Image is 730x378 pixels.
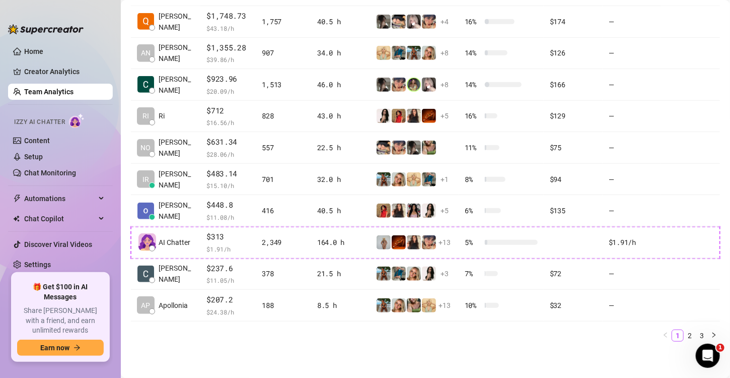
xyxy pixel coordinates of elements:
span: 16 % [465,110,481,121]
img: Birdie [407,15,421,29]
img: Libby [377,267,391,281]
iframe: Intercom live chat [696,344,720,368]
span: $ 16.56 /h [206,117,250,128]
img: daiisyjane [407,141,421,155]
a: Creator Analytics [24,64,105,80]
img: Cara [392,172,406,186]
span: $712 [206,105,250,117]
span: Chat Copilot [24,211,96,227]
span: $313 [206,231,250,243]
img: Cara [392,298,406,312]
img: Birdie [422,78,436,92]
img: jadesummersss [407,78,421,92]
li: Next Page [708,330,720,342]
span: [PERSON_NAME] [159,263,194,285]
div: 828 [262,110,306,121]
a: Discover Viral Videos [24,240,92,248]
div: $32 [550,300,597,311]
span: $1,355.28 [206,42,250,54]
span: $448.8 [206,199,250,211]
img: izzy-ai-chatter-avatar-DDCN_rTZ.svg [138,233,156,251]
button: left [660,330,672,342]
a: Home [24,47,43,55]
img: Actually.Maria [407,172,421,186]
span: + 1 [441,174,449,185]
span: $ 39.86 /h [206,54,250,65]
span: Earn now [40,344,69,352]
span: [PERSON_NAME] [159,137,194,159]
a: 1 [672,330,683,341]
button: right [708,330,720,342]
span: $237.6 [206,263,250,275]
img: Libby [377,172,391,186]
div: $166 [550,79,597,90]
span: [PERSON_NAME] [159,74,194,96]
img: daiisyjane [377,78,391,92]
span: $ 11.08 /h [206,212,250,222]
span: left [663,332,669,338]
img: Eavnc [392,46,406,60]
td: — [603,195,661,227]
a: Settings [24,261,51,269]
div: 43.0 h [317,110,364,121]
img: Libby [377,298,391,312]
span: [PERSON_NAME] [159,11,194,33]
span: Ri [159,110,165,121]
a: Setup [24,153,43,161]
span: 14 % [465,47,481,58]
div: $129 [550,110,597,121]
td: — [603,69,661,101]
a: Chat Monitoring [24,169,76,177]
div: $135 [550,205,597,216]
span: $1,748.73 [206,10,250,22]
span: [PERSON_NAME] [159,200,194,222]
span: IR [142,174,149,185]
button: Earn nowarrow-right [17,340,104,356]
span: Automations [24,191,96,207]
span: $ 28.06 /h [206,149,250,159]
span: 7 % [465,268,481,279]
span: + 5 [441,205,449,216]
a: Team Analytics [24,88,74,96]
div: 40.5 h [317,16,364,27]
div: 164.0 h [317,237,364,248]
div: 2,349 [262,237,306,248]
span: AI Chatter [159,237,190,248]
div: 34.0 h [317,47,364,58]
span: NO [141,142,151,153]
img: ChloeLove [422,204,436,218]
span: RI [142,110,149,121]
span: [PERSON_NAME] [159,42,194,64]
div: 188 [262,300,306,311]
div: $94 [550,174,597,185]
img: ChloeLove [422,267,436,281]
div: 40.5 h [317,205,364,216]
img: Harley [377,141,391,155]
img: Eavnc [422,172,436,186]
img: bonnierides [392,141,406,155]
span: 14 % [465,79,481,90]
span: $207.2 [206,294,250,306]
td: — [603,101,661,133]
td: — [603,290,661,322]
div: 1,757 [262,16,306,27]
span: + 8 [441,79,449,90]
img: Libby [407,46,421,60]
img: diandradelgado [407,109,421,123]
span: $ 20.09 /h [206,86,250,96]
img: Carl [137,266,154,282]
img: bellatendresse [377,204,391,218]
span: thunderbolt [13,195,21,203]
span: 8 % [465,174,481,185]
img: diandradelgado [392,204,406,218]
div: 21.5 h [317,268,364,279]
img: Cara [422,46,436,60]
img: Eavnc [392,267,406,281]
img: Barbi [377,235,391,249]
img: dreamsofleana [407,298,421,312]
div: 378 [262,268,306,279]
span: + 3 [441,268,449,279]
span: $ 43.18 /h [206,23,250,33]
img: Actually.Maria [377,46,391,60]
img: bonnierides [422,15,436,29]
